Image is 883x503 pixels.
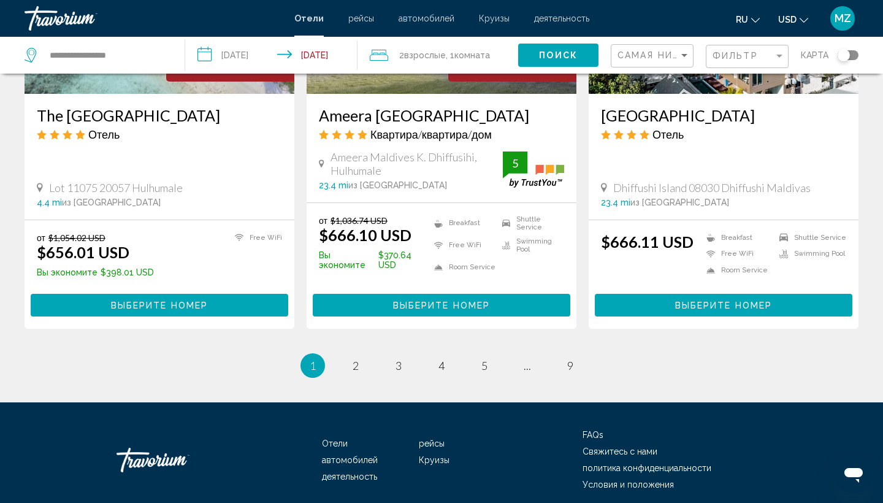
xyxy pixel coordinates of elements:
[503,156,527,171] div: 5
[404,50,446,60] span: Взрослые
[319,180,348,190] span: 23.4 mi
[348,13,374,23] a: рейсы
[496,215,564,231] li: Shuttle Service
[583,447,657,456] a: Свяжитесь с нами
[595,294,852,317] button: Выберите номер
[37,232,45,243] span: от
[396,359,402,372] span: 3
[617,51,690,61] mat-select: Sort by
[31,297,288,310] a: Выберите номер
[357,37,518,74] button: Travelers: 2 adults, 0 children
[630,198,729,207] span: из [GEOGRAPHIC_DATA]
[652,128,684,141] span: Отель
[322,472,377,482] a: деятельность
[700,249,773,259] li: Free WiFi
[778,10,808,28] button: Change currency
[37,128,282,141] div: 4 star Hotel
[117,442,239,478] a: Travorium
[419,439,445,448] a: рейсы
[706,44,789,69] button: Filter
[322,439,348,448] a: Отели
[503,152,564,188] img: trustyou-badge.svg
[37,243,129,261] ins: $656.01 USD
[428,237,496,253] li: Free WiFi
[37,198,62,207] span: 4.4 mi
[428,259,496,275] li: Room Service
[319,128,564,141] div: 4 star Apartment
[25,353,858,378] ul: Pagination
[438,359,445,372] span: 4
[454,50,490,60] span: Комната
[294,13,324,23] a: Отели
[62,198,161,207] span: из [GEOGRAPHIC_DATA]
[736,15,748,25] span: ru
[446,47,490,64] span: , 1
[601,198,630,207] span: 23.4 mi
[534,13,589,23] a: деятельность
[601,128,846,141] div: 4 star Hotel
[601,106,846,125] a: [GEOGRAPHIC_DATA]
[613,181,811,194] span: Dhiffushi Island 08030 Dhiffushi Maldivas
[773,232,846,243] li: Shuttle Service
[479,13,510,23] a: Круизы
[319,250,428,270] p: $370.64 USD
[583,430,603,440] a: FAQs
[583,463,711,473] a: политика конфиденциальности
[322,455,378,465] a: автомобилей
[675,301,772,310] span: Выберите номер
[827,6,858,31] button: User Menu
[310,359,316,372] span: 1
[583,480,674,490] a: Условия и положения
[617,50,731,60] span: Самая низкая цена
[524,359,531,372] span: ...
[319,250,375,270] span: Вы экономите
[319,215,327,226] span: от
[428,215,496,231] li: Breakfast
[353,359,359,372] span: 2
[828,50,858,61] button: Toggle map
[567,359,573,372] span: 9
[229,232,282,243] li: Free WiFi
[539,51,578,61] span: Поиск
[37,267,154,277] p: $398.01 USD
[88,128,120,141] span: Отель
[700,265,773,275] li: Room Service
[419,455,449,465] a: Круизы
[601,232,694,251] ins: $666.11 USD
[49,181,183,194] span: Lot 11075 20057 Hulhumale
[481,359,487,372] span: 5
[25,6,282,31] a: Travorium
[185,37,358,74] button: Check-in date: Dec 7, 2025 Check-out date: Dec 13, 2025
[37,106,282,125] h3: The [GEOGRAPHIC_DATA]
[31,294,288,317] button: Выберите номер
[331,215,388,226] del: $1,036.74 USD
[595,297,852,310] a: Выберите номер
[518,44,598,66] button: Поиск
[37,267,97,277] span: Вы экономите
[319,106,564,125] a: Ameera [GEOGRAPHIC_DATA]
[313,297,570,310] a: Выберите номер
[399,13,454,23] a: автомобилей
[736,10,760,28] button: Change language
[370,128,492,141] span: Квартира/квартира/дом
[319,226,411,244] ins: $666.10 USD
[801,47,828,64] span: карта
[496,237,564,253] li: Swimming Pool
[393,301,490,310] span: Выберите номер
